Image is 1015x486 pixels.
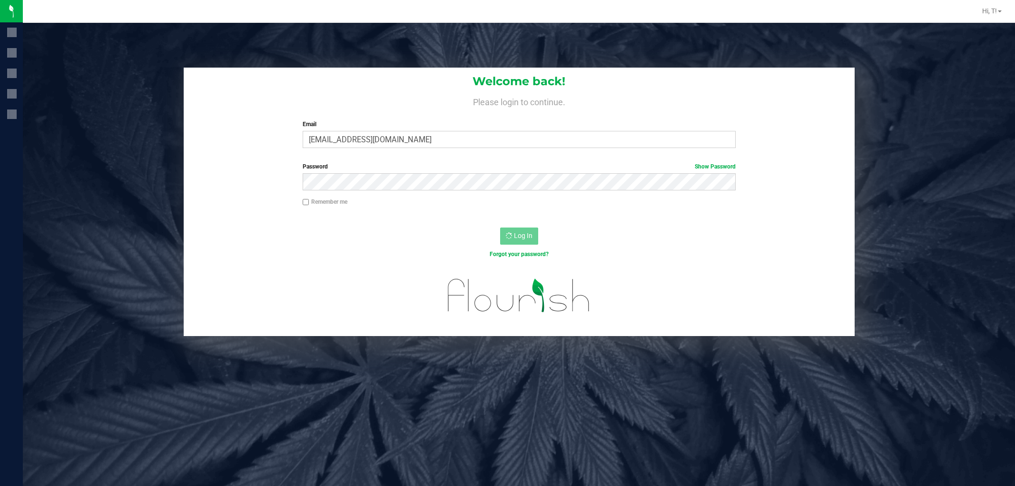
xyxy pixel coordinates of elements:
[514,232,532,239] span: Log In
[184,75,855,88] h1: Welcome back!
[500,228,538,245] button: Log In
[184,95,855,107] h4: Please login to continue.
[303,198,347,206] label: Remember me
[303,120,736,129] label: Email
[303,163,328,170] span: Password
[435,268,603,322] img: flourish_logo.svg
[982,7,997,15] span: Hi, T!
[695,163,736,170] a: Show Password
[490,251,549,258] a: Forgot your password?
[303,199,309,206] input: Remember me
